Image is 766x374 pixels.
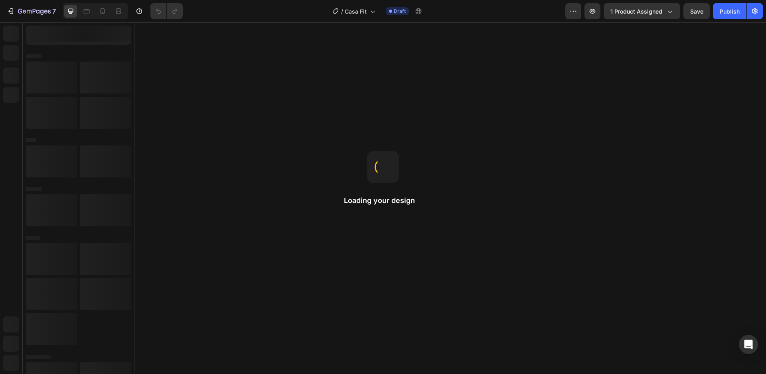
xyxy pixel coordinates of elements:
span: 1 product assigned [610,7,662,16]
span: / [341,7,343,16]
button: 1 product assigned [604,3,680,19]
button: 7 [3,3,59,19]
span: Draft [394,8,406,15]
span: Save [690,8,703,15]
h2: Loading your design [344,196,422,205]
span: Casa Fit [345,7,367,16]
div: Publish [720,7,740,16]
p: 7 [52,6,56,16]
button: Save [683,3,710,19]
div: Open Intercom Messenger [739,335,758,354]
div: Undo/Redo [150,3,183,19]
button: Publish [713,3,746,19]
